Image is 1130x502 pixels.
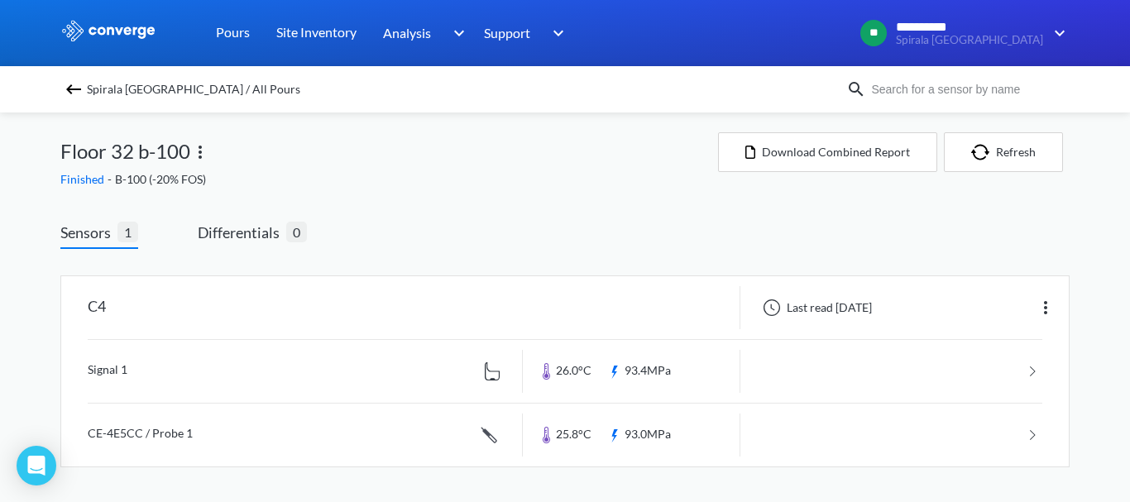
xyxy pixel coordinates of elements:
img: icon-search.svg [846,79,866,99]
span: Sensors [60,221,117,244]
button: Refresh [944,132,1063,172]
img: downArrow.svg [542,23,568,43]
span: Differentials [198,221,286,244]
div: C4 [88,286,106,329]
div: Open Intercom Messenger [17,446,56,485]
div: Last read [DATE] [754,298,877,318]
span: - [108,172,115,186]
img: more.svg [1036,298,1056,318]
span: Spirala [GEOGRAPHIC_DATA] [896,34,1043,46]
input: Search for a sensor by name [866,80,1066,98]
img: downArrow.svg [443,23,469,43]
img: icon-refresh.svg [971,144,996,160]
img: backspace.svg [64,79,84,99]
span: Finished [60,172,108,186]
span: Spirala [GEOGRAPHIC_DATA] / All Pours [87,78,300,101]
img: more.svg [190,142,210,162]
img: icon-file.svg [745,146,755,159]
img: logo_ewhite.svg [60,20,156,41]
button: Download Combined Report [718,132,937,172]
span: 1 [117,222,138,242]
span: Floor 32 b-100 [60,136,190,167]
div: B-100 (-20% FOS) [60,170,718,189]
span: 0 [286,222,307,242]
span: Support [484,22,530,43]
img: downArrow.svg [1043,23,1070,43]
span: Analysis [383,22,431,43]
